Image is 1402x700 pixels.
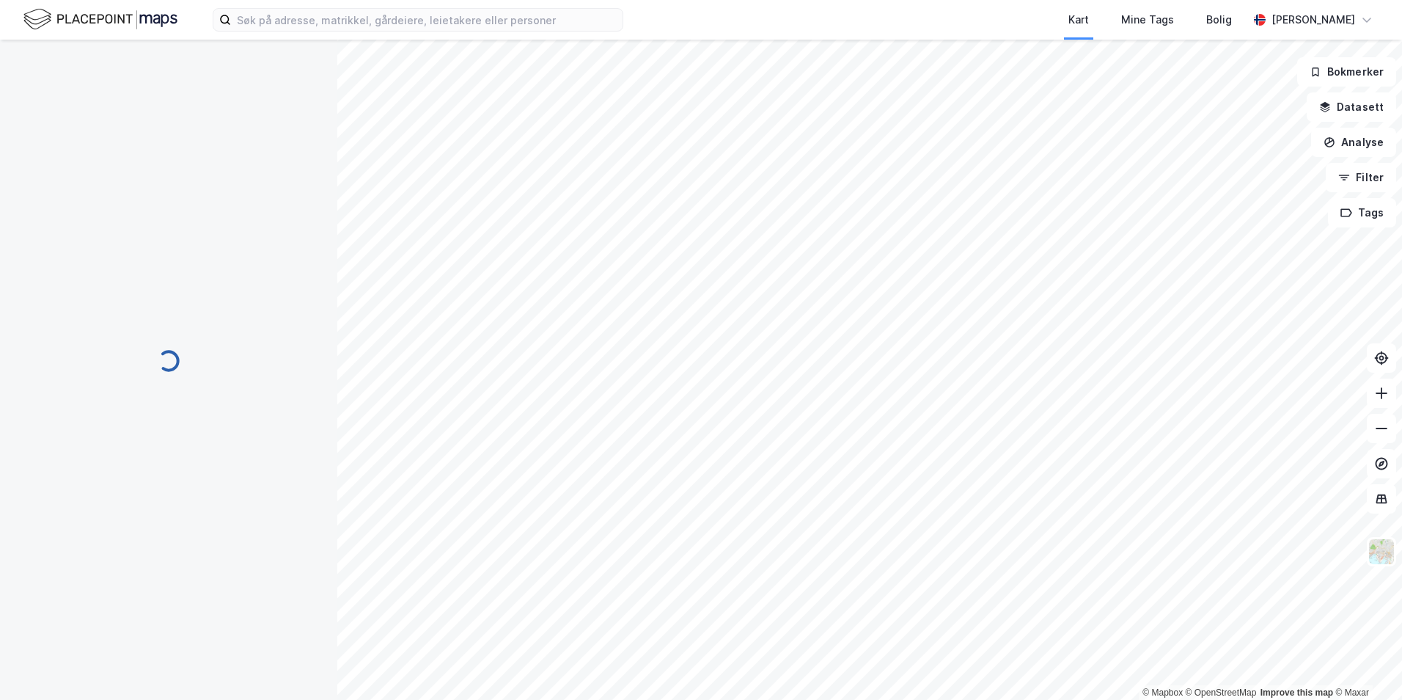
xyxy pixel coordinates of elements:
[231,9,623,31] input: Søk på adresse, matrikkel, gårdeiere, leietakere eller personer
[1271,11,1355,29] div: [PERSON_NAME]
[1206,11,1232,29] div: Bolig
[1068,11,1089,29] div: Kart
[157,349,180,373] img: spinner.a6d8c91a73a9ac5275cf975e30b51cfb.svg
[1297,57,1396,87] button: Bokmerker
[1260,688,1333,698] a: Improve this map
[23,7,177,32] img: logo.f888ab2527a4732fd821a326f86c7f29.svg
[1329,630,1402,700] div: Kontrollprogram for chat
[1186,688,1257,698] a: OpenStreetMap
[1121,11,1174,29] div: Mine Tags
[1311,128,1396,157] button: Analyse
[1142,688,1183,698] a: Mapbox
[1329,630,1402,700] iframe: Chat Widget
[1326,163,1396,192] button: Filter
[1328,198,1396,227] button: Tags
[1307,92,1396,122] button: Datasett
[1368,538,1395,566] img: Z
